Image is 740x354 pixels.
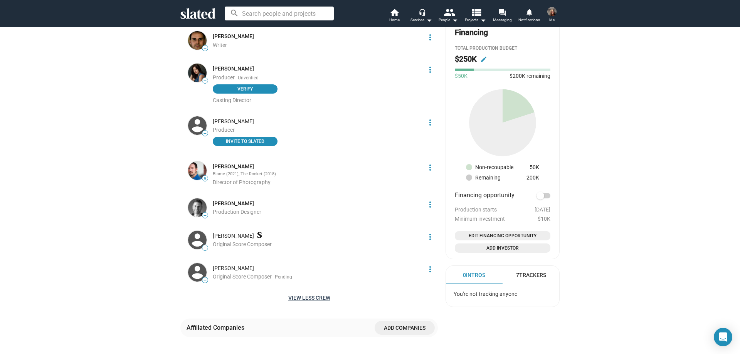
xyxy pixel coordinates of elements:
mat-icon: more_vert [425,65,435,74]
div: People [439,15,458,25]
a: [PERSON_NAME] [213,65,254,72]
div: Affiliated Companies [187,324,247,332]
span: Production starts [455,206,497,213]
img: Adam Wilcock [188,198,207,217]
span: Minimum investment [455,216,505,222]
a: Notifications [516,8,543,25]
h2: $250K [455,54,477,64]
a: [PERSON_NAME] [213,163,254,170]
div: 0 Intros [463,272,485,279]
button: People [435,8,462,25]
div: 7 Trackers [516,272,546,279]
span: — [202,79,208,83]
mat-icon: arrow_drop_down [424,15,434,25]
span: INVITE TO SLATED [217,138,273,145]
mat-icon: notifications [525,8,533,15]
div: Services [410,15,432,25]
span: Producer [213,127,235,133]
span: Notifications [518,15,540,25]
button: Projects [462,8,489,25]
mat-icon: more_vert [425,232,435,242]
mat-icon: people [444,7,455,18]
span: Messaging [493,15,512,25]
div: Open Intercom Messenger [714,328,732,346]
mat-icon: more_vert [425,265,435,274]
mat-icon: arrow_drop_down [450,15,459,25]
button: Open add or edit financing opportunity dialog [455,231,550,240]
img: Adam French [188,231,207,249]
span: Writer [213,42,227,48]
button: Open add investor dialog [455,243,550,253]
span: View less crew [187,291,432,305]
span: 50K [530,164,539,170]
div: Financing [455,27,488,38]
span: Financing opportunity [455,191,515,200]
img: Lester G Reynolds [188,116,207,135]
mat-icon: more_vert [425,33,435,42]
mat-icon: edit [480,56,487,63]
img: Alfie Jackson [188,263,207,282]
span: 9 [202,176,208,181]
mat-icon: more_vert [425,200,435,209]
div: $10K [455,216,550,222]
a: [PERSON_NAME] [213,200,254,207]
div: [PERSON_NAME] [213,232,421,240]
span: Projects [465,15,486,25]
div: Blame (2021), The Rocket (2018) [213,171,421,177]
mat-icon: arrow_drop_down [478,15,488,25]
span: Production Designer [213,209,261,215]
span: Add companies [381,321,429,335]
mat-icon: home [390,8,399,17]
span: — [202,246,208,250]
span: — [202,213,208,218]
span: $200K remaining [510,73,550,79]
span: Original Score Composer [213,273,272,280]
button: INVITE TO SLATED [213,137,277,146]
span: Verify [217,85,273,93]
input: Search people and projects [225,7,334,20]
span: [DATE] [535,206,550,213]
mat-icon: view_list [471,7,482,18]
a: [PERSON_NAME] [213,33,254,40]
mat-icon: more_vert [425,118,435,127]
a: Home [381,8,408,25]
span: Remaining [475,174,505,181]
span: Director of Photography [213,179,271,185]
div: You're not tracking anyone [447,284,558,304]
span: 200K [526,174,539,181]
span: — [202,46,208,50]
button: Services [408,8,435,25]
span: Home [389,15,400,25]
img: Trisha Gianesin [547,7,557,16]
button: Edit budget [478,53,490,65]
mat-icon: more_vert [425,163,435,172]
div: [PERSON_NAME] [213,265,421,272]
span: Casting Director [213,97,251,103]
img: Katherine Vazquez [188,64,207,82]
div: Total Production budget [455,45,550,52]
span: Edit Financing Opportunity [458,232,547,240]
span: — [202,131,208,136]
span: Non-recoupable [475,164,518,171]
span: Unverified [238,75,259,81]
mat-icon: forum [498,8,506,16]
mat-icon: headset_mic [419,8,425,15]
span: — [202,278,208,282]
img: Alex Kellett [188,31,207,50]
a: Messaging [489,8,516,25]
button: Verify [213,84,277,94]
span: $50K [455,72,468,80]
span: Add Investor [458,244,547,252]
div: [PERSON_NAME] [213,118,421,125]
button: Trisha GianesinMe [543,5,561,25]
button: View less crew [180,291,438,305]
button: Add companies [375,321,435,335]
span: Producer [213,74,235,81]
img: Michael Thomas Determan [188,161,207,180]
span: Original Score Composer [213,241,272,247]
span: Me [549,15,555,25]
span: Pending [275,274,292,280]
